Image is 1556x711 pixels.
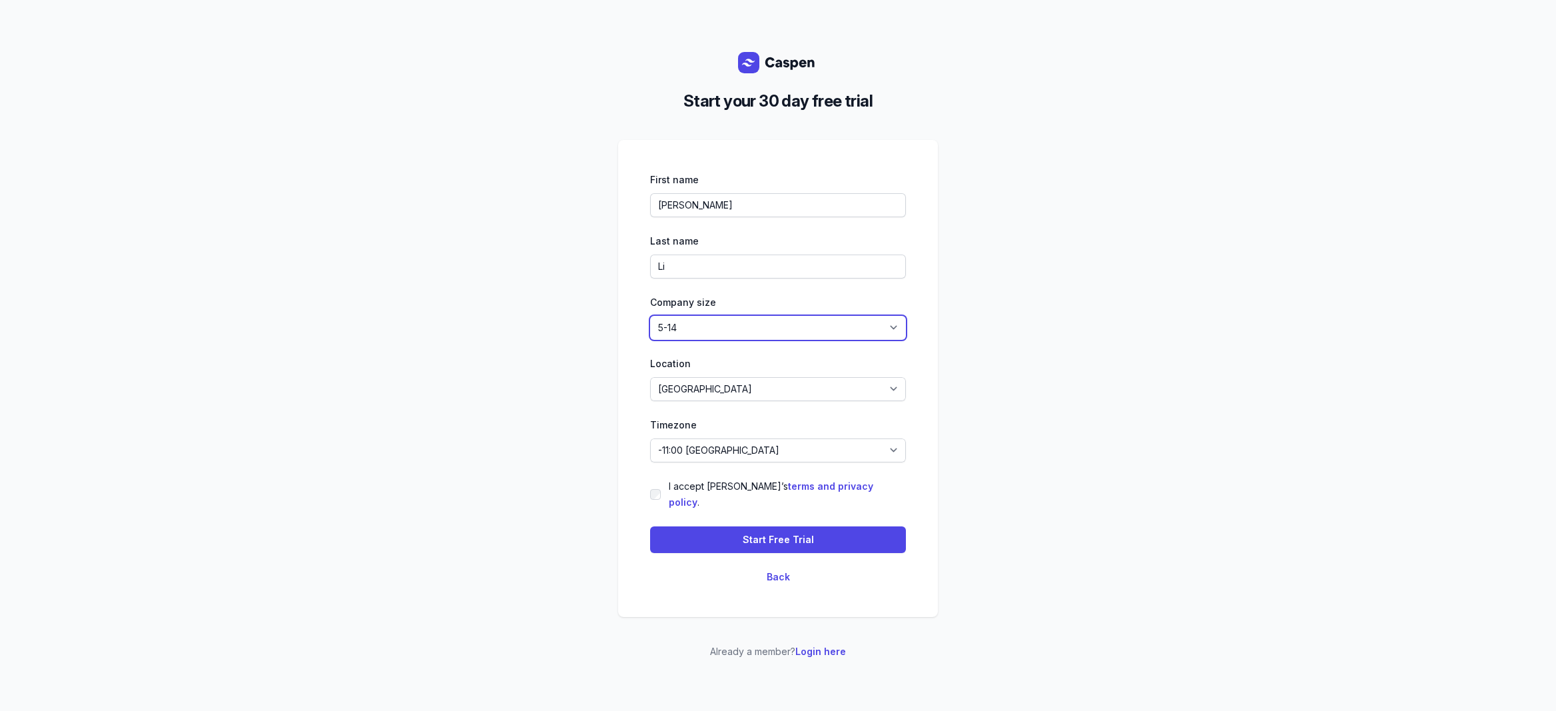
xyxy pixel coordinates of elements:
button: Back [767,569,790,585]
input: Enter your last name... [650,255,906,279]
span: Start Free Trial [743,532,814,548]
div: Company size [650,295,906,311]
div: Last name [650,233,906,249]
button: Start Free Trial [650,526,906,553]
div: First name [650,172,906,188]
a: terms and privacy policy [669,480,873,508]
div: Location [650,356,906,372]
h2: Start your 30 day free trial [629,89,927,113]
input: Enter your first name... [650,193,906,217]
div: Timezone [650,417,906,433]
a: Login here [795,646,846,657]
p: Already a member? [618,644,938,660]
label: I accept [PERSON_NAME]’s . [669,478,906,510]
